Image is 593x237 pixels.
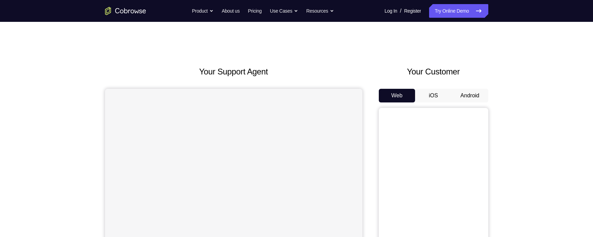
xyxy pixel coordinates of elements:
button: Android [452,89,488,102]
a: Register [404,4,421,18]
a: Log In [385,4,397,18]
a: Go to the home page [105,7,146,15]
h2: Your Customer [379,66,488,78]
button: iOS [415,89,452,102]
a: Try Online Demo [429,4,488,18]
span: / [400,7,401,15]
button: Web [379,89,415,102]
h2: Your Support Agent [105,66,362,78]
button: Use Cases [270,4,298,18]
a: About us [222,4,240,18]
button: Product [192,4,214,18]
a: Pricing [248,4,261,18]
button: Resources [306,4,334,18]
